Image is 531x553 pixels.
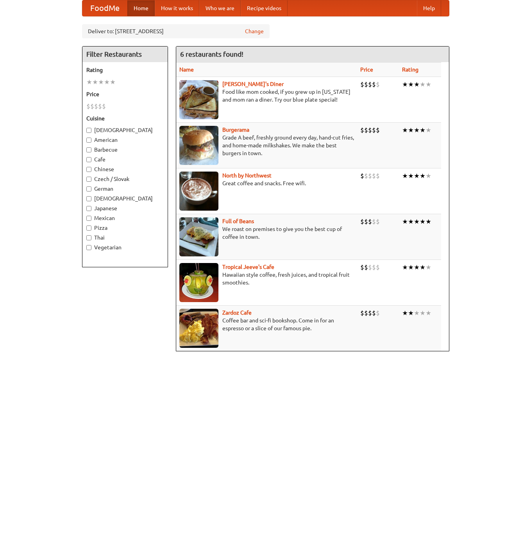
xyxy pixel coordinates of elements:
[179,271,354,286] p: Hawaiian style coffee, fresh juices, and tropical fruit smoothies.
[364,126,368,134] li: $
[179,225,354,241] p: We roast on premises to give you the best cup of coffee in town.
[376,172,380,180] li: $
[414,217,420,226] li: ★
[372,263,376,272] li: $
[368,263,372,272] li: $
[420,126,426,134] li: ★
[372,309,376,317] li: $
[92,78,98,86] li: ★
[222,310,252,316] b: Zardoz Cafe
[86,204,164,212] label: Japanese
[86,165,164,173] label: Chinese
[86,90,164,98] h5: Price
[179,263,218,302] img: jeeves.jpg
[426,263,431,272] li: ★
[360,309,364,317] li: $
[179,80,218,119] img: sallys.jpg
[364,172,368,180] li: $
[414,309,420,317] li: ★
[376,80,380,89] li: $
[360,66,373,73] a: Price
[222,127,249,133] a: Burgerama
[368,80,372,89] li: $
[94,102,98,111] li: $
[408,217,414,226] li: ★
[86,216,91,221] input: Mexican
[86,167,91,172] input: Chinese
[179,217,218,256] img: beans.jpg
[420,172,426,180] li: ★
[86,115,164,122] h5: Cuisine
[86,128,91,133] input: [DEMOGRAPHIC_DATA]
[364,80,368,89] li: $
[376,263,380,272] li: $
[414,126,420,134] li: ★
[86,195,164,202] label: [DEMOGRAPHIC_DATA]
[86,138,91,143] input: American
[402,126,408,134] li: ★
[360,126,364,134] li: $
[372,126,376,134] li: $
[86,245,91,250] input: Vegetarian
[86,147,91,152] input: Barbecue
[86,235,91,240] input: Thai
[420,217,426,226] li: ★
[199,0,241,16] a: Who we are
[414,80,420,89] li: ★
[86,157,91,162] input: Cafe
[90,102,94,111] li: $
[420,263,426,272] li: ★
[179,309,218,348] img: zardoz.jpg
[110,78,116,86] li: ★
[98,102,102,111] li: $
[86,126,164,134] label: [DEMOGRAPHIC_DATA]
[222,81,284,87] b: [PERSON_NAME]'s Diner
[102,102,106,111] li: $
[420,309,426,317] li: ★
[86,66,164,74] h5: Rating
[222,172,272,179] a: North by Northwest
[360,80,364,89] li: $
[86,156,164,163] label: Cafe
[86,136,164,144] label: American
[402,66,418,73] a: Rating
[408,263,414,272] li: ★
[364,309,368,317] li: $
[360,217,364,226] li: $
[86,243,164,251] label: Vegetarian
[420,80,426,89] li: ★
[86,206,91,211] input: Japanese
[86,186,91,191] input: German
[368,126,372,134] li: $
[372,80,376,89] li: $
[86,185,164,193] label: German
[179,88,354,104] p: Food like mom cooked, if you grew up in [US_STATE] and mom ran a diner. Try our blue plate special!
[414,172,420,180] li: ★
[179,66,194,73] a: Name
[426,126,431,134] li: ★
[179,172,218,211] img: north.jpg
[86,234,164,242] label: Thai
[408,309,414,317] li: ★
[417,0,441,16] a: Help
[376,309,380,317] li: $
[372,217,376,226] li: $
[222,218,254,224] a: Full of Beans
[368,217,372,226] li: $
[222,264,274,270] a: Tropical Jeeve's Cafe
[360,263,364,272] li: $
[402,309,408,317] li: ★
[376,126,380,134] li: $
[155,0,199,16] a: How it works
[402,217,408,226] li: ★
[364,217,368,226] li: $
[86,196,91,201] input: [DEMOGRAPHIC_DATA]
[364,263,368,272] li: $
[86,146,164,154] label: Barbecue
[179,134,354,157] p: Grade A beef, freshly ground every day, hand-cut fries, and home-made milkshakes. We make the bes...
[368,172,372,180] li: $
[179,317,354,332] p: Coffee bar and sci-fi bookshop. Come in for an espresso or a slice of our famous pie.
